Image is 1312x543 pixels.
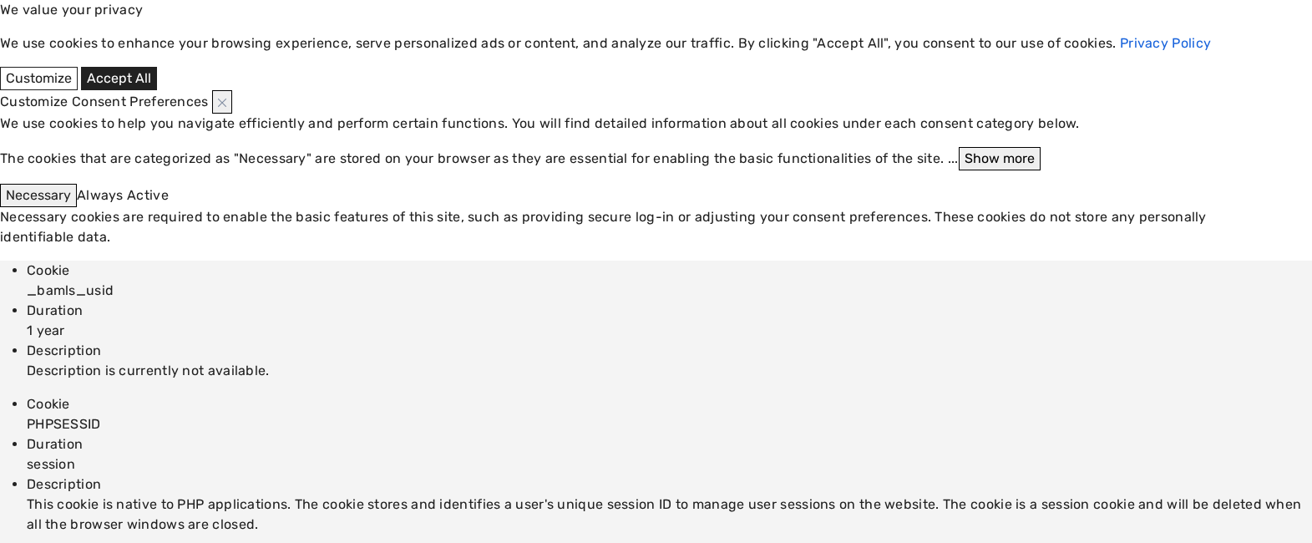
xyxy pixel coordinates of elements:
[27,495,1312,535] div: This cookie is native to PHP applications. The cookie stores and identifies a user's unique sessi...
[959,147,1041,170] button: Show more
[212,90,232,114] button: Close
[27,321,1312,341] div: 1 year
[81,67,157,90] button: Accept All
[27,434,1312,454] div: Duration
[27,361,1312,381] div: Description is currently not available.
[1120,35,1211,51] a: Privacy Policy
[77,187,169,203] span: Always Active
[27,301,1312,321] div: Duration
[27,414,1312,434] div: PHPSESSID
[27,261,1312,281] div: Cookie
[27,341,1312,361] div: Description
[218,99,226,107] img: Close
[27,281,1312,301] div: _bamls_usid
[27,394,1312,414] div: Cookie
[27,474,1312,495] div: Description
[27,454,1312,474] div: session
